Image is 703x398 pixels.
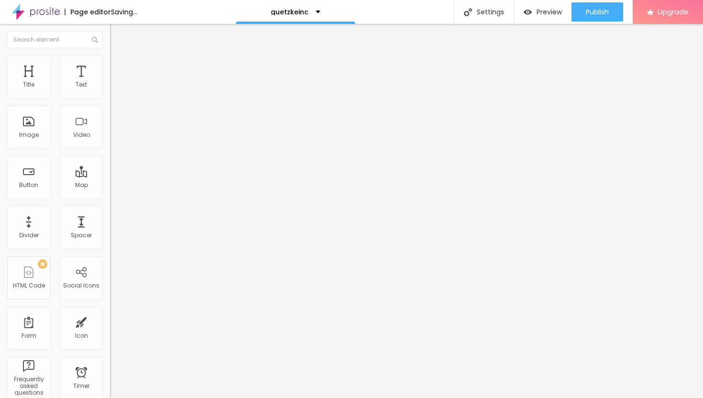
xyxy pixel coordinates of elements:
[537,8,562,16] span: Preview
[111,9,137,15] div: Saving...
[271,9,308,15] p: guetzkeinc
[23,81,34,88] div: Title
[75,182,88,188] div: Map
[10,376,47,397] div: Frequently asked questions
[73,132,90,138] div: Video
[22,332,36,339] div: Form
[7,31,103,48] input: Search element
[63,282,99,289] div: Social Icons
[571,2,623,22] button: Publish
[110,24,703,398] iframe: Editor
[464,8,472,16] img: Icone
[71,232,92,239] div: Spacer
[92,37,98,43] img: Icone
[19,132,39,138] div: Image
[514,2,571,22] button: Preview
[73,383,89,389] div: Timer
[19,182,38,188] div: Button
[65,9,111,15] div: Page editor
[76,81,87,88] div: Text
[658,8,689,16] span: Upgrade
[75,332,88,339] div: Icon
[19,232,39,239] div: Divider
[524,8,532,16] img: view-1.svg
[586,8,609,16] span: Publish
[13,282,45,289] div: HTML Code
